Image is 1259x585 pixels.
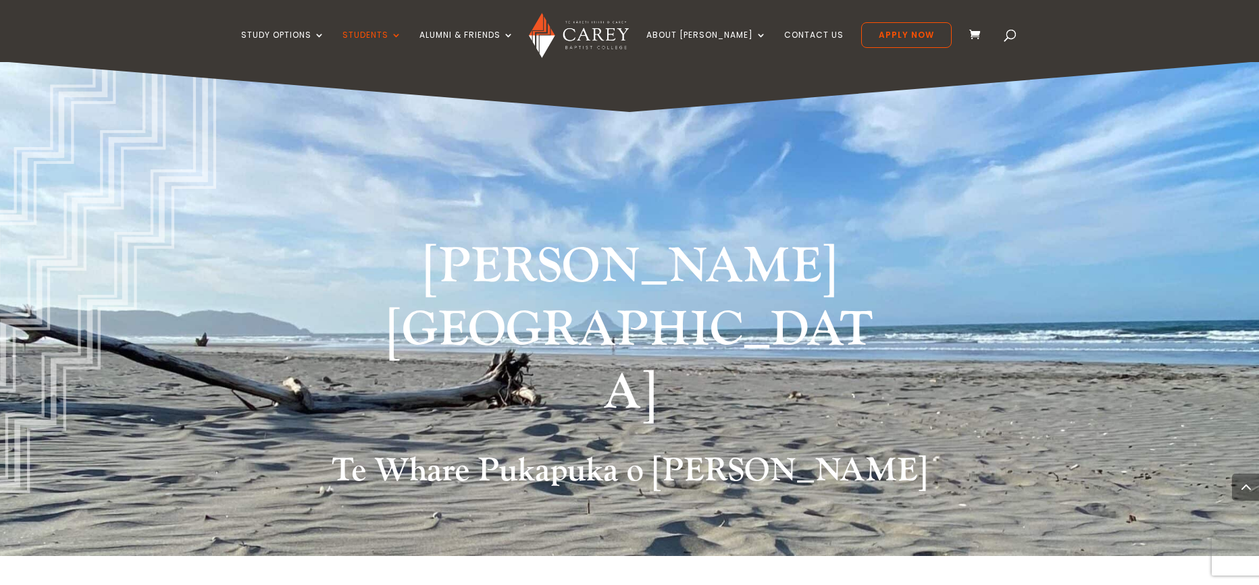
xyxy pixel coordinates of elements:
[265,451,994,497] h2: Te Whare Pukapuka o [PERSON_NAME]
[861,22,952,48] a: Apply Now
[529,13,628,58] img: Carey Baptist College
[342,30,402,62] a: Students
[419,30,514,62] a: Alumni & Friends
[376,235,883,432] h1: [PERSON_NAME][GEOGRAPHIC_DATA]
[646,30,767,62] a: About [PERSON_NAME]
[241,30,325,62] a: Study Options
[784,30,844,62] a: Contact Us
